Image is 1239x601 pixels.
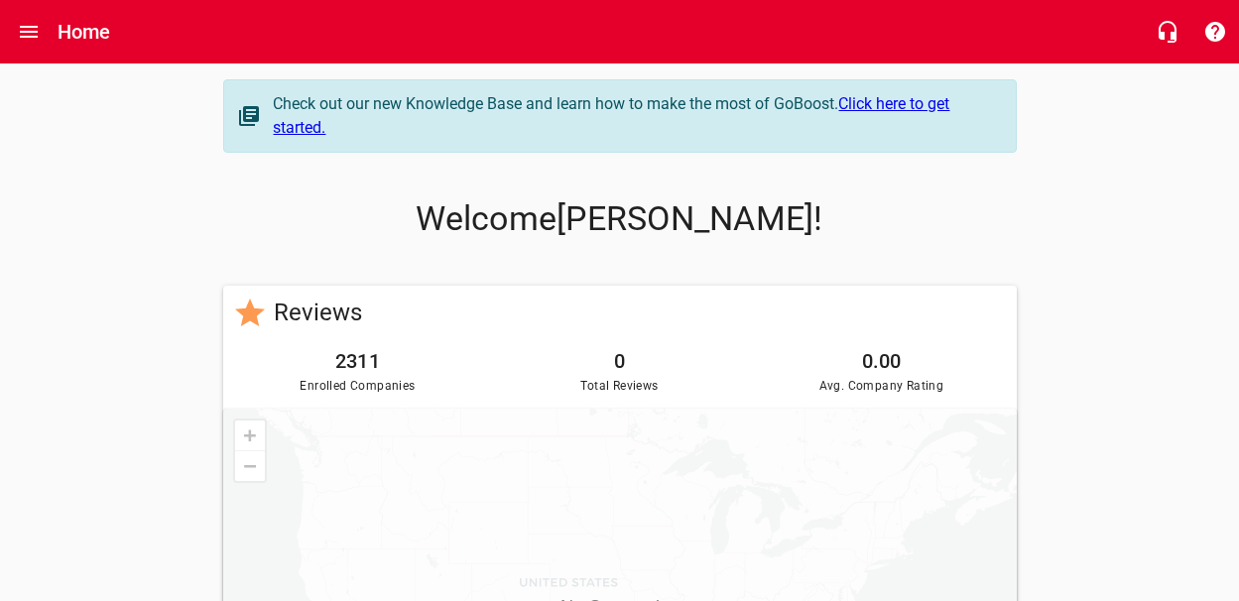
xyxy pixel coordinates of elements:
[58,16,111,48] h6: Home
[235,345,481,377] h6: 2311
[5,8,53,56] button: Open drawer
[274,92,996,140] div: Check out our new Knowledge Base and learn how to make the most of GoBoost.
[758,345,1004,377] h6: 0.00
[496,345,742,377] h6: 0
[235,377,481,397] span: Enrolled Companies
[758,377,1004,397] span: Avg. Company Rating
[1191,8,1239,56] button: Support Portal
[223,199,1017,239] p: Welcome [PERSON_NAME] !
[275,299,363,326] a: Reviews
[496,377,742,397] span: Total Reviews
[1144,8,1191,56] button: Live Chat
